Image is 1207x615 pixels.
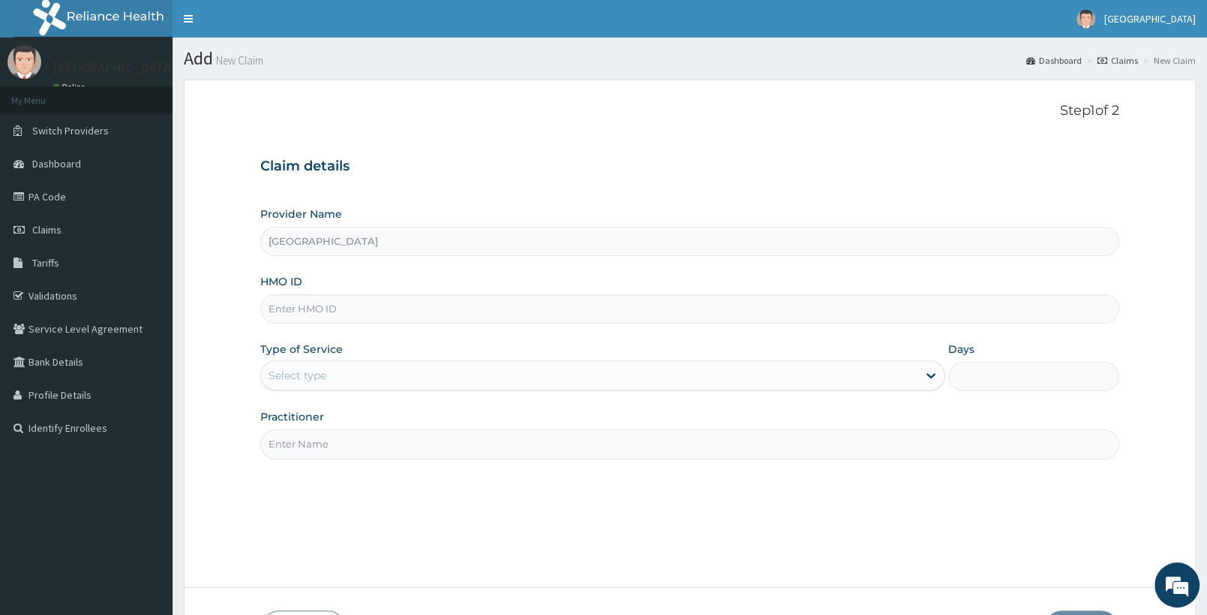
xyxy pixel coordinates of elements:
[269,368,326,383] div: Select type
[260,207,342,222] label: Provider Name
[32,256,59,270] span: Tariffs
[948,342,974,357] label: Days
[184,49,1196,68] h1: Add
[8,45,41,79] img: User Image
[1026,54,1082,67] a: Dashboard
[1139,54,1196,67] li: New Claim
[260,158,1119,175] h3: Claim details
[32,124,109,137] span: Switch Providers
[260,103,1119,119] p: Step 1 of 2
[32,223,62,237] span: Claims
[53,82,89,92] a: Online
[1097,54,1138,67] a: Claims
[260,409,324,424] label: Practitioner
[1104,12,1196,26] span: [GEOGRAPHIC_DATA]
[260,430,1119,459] input: Enter Name
[53,61,176,74] p: [GEOGRAPHIC_DATA]
[213,55,263,66] small: New Claim
[260,274,302,289] label: HMO ID
[260,294,1119,324] input: Enter HMO ID
[260,342,343,357] label: Type of Service
[32,157,81,170] span: Dashboard
[1076,10,1095,29] img: User Image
